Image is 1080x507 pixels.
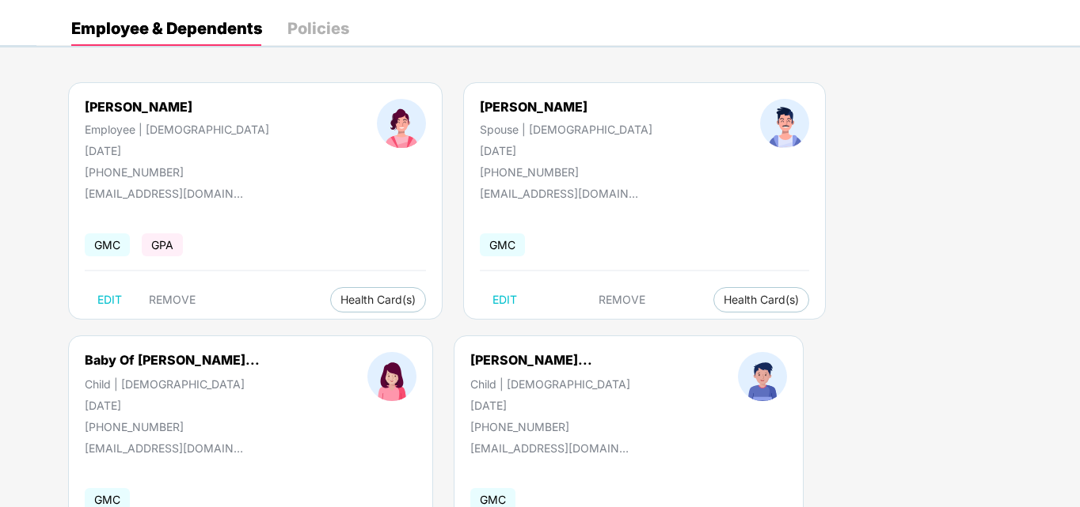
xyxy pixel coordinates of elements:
[287,21,349,36] div: Policies
[470,352,592,368] div: [PERSON_NAME]...
[85,123,269,136] div: Employee | [DEMOGRAPHIC_DATA]
[470,399,630,412] div: [DATE]
[136,287,208,312] button: REMOVE
[480,165,652,179] div: [PHONE_NUMBER]
[480,187,638,200] div: [EMAIL_ADDRESS][DOMAIN_NAME]
[85,352,260,368] div: Baby Of [PERSON_NAME]...
[480,123,652,136] div: Spouse | [DEMOGRAPHIC_DATA]
[738,352,787,401] img: profileImage
[71,21,262,36] div: Employee & Dependents
[85,99,269,115] div: [PERSON_NAME]
[85,377,260,391] div: Child | [DEMOGRAPHIC_DATA]
[480,144,652,157] div: [DATE]
[480,287,530,312] button: EDIT
[377,99,426,148] img: profileImage
[149,293,196,306] span: REMOVE
[85,144,269,157] div: [DATE]
[85,287,135,312] button: EDIT
[713,287,809,312] button: Health Card(s)
[85,420,260,433] div: [PHONE_NUMBER]
[470,420,630,433] div: [PHONE_NUMBER]
[599,293,645,306] span: REMOVE
[85,233,130,256] span: GMC
[330,287,426,312] button: Health Card(s)
[85,441,243,455] div: [EMAIL_ADDRESS][DOMAIN_NAME]
[586,287,658,312] button: REMOVE
[480,99,652,115] div: [PERSON_NAME]
[85,399,260,412] div: [DATE]
[142,233,183,256] span: GPA
[85,165,269,179] div: [PHONE_NUMBER]
[367,352,416,401] img: profileImage
[480,233,525,256] span: GMC
[470,441,629,455] div: [EMAIL_ADDRESS][DOMAIN_NAME]
[760,99,809,148] img: profileImage
[492,293,517,306] span: EDIT
[340,296,416,304] span: Health Card(s)
[470,377,630,391] div: Child | [DEMOGRAPHIC_DATA]
[97,293,122,306] span: EDIT
[724,296,799,304] span: Health Card(s)
[85,187,243,200] div: [EMAIL_ADDRESS][DOMAIN_NAME]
